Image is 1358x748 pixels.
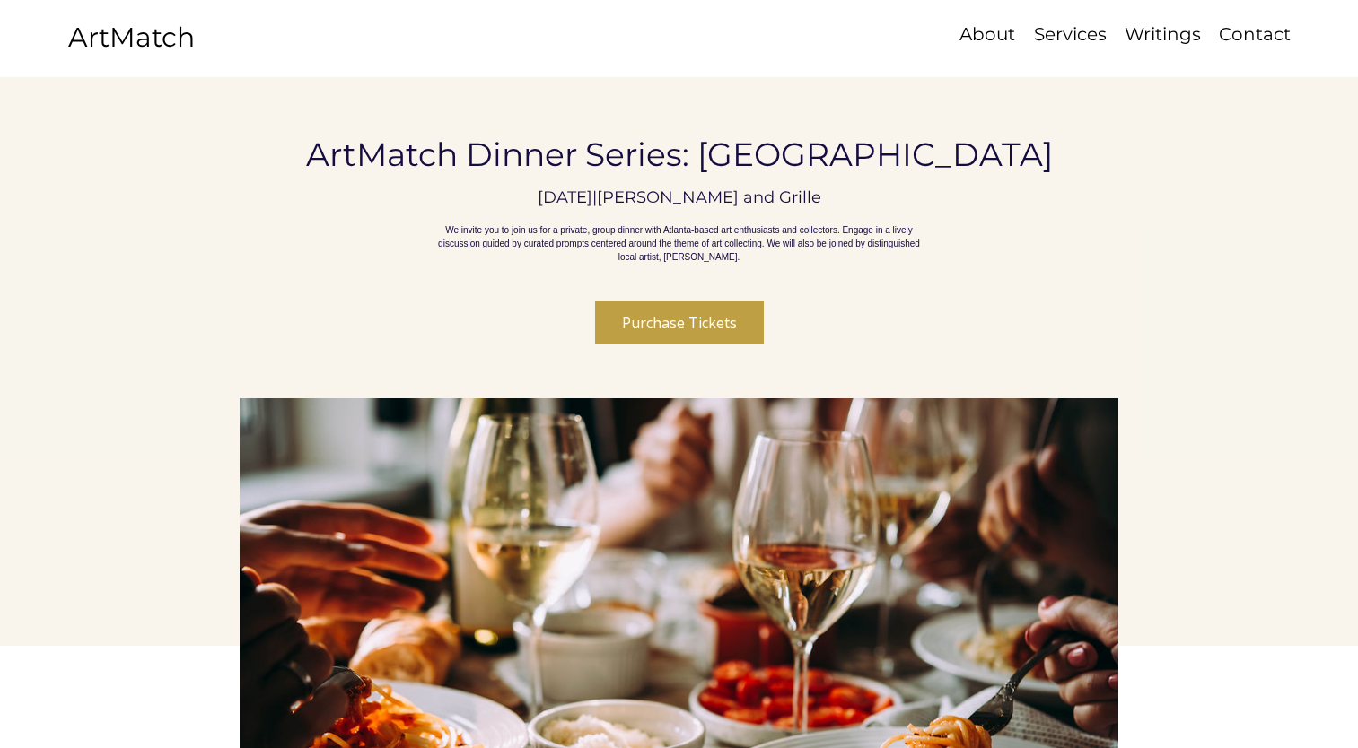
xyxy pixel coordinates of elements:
p: [PERSON_NAME] and Grille [597,187,821,207]
p: We invite you to join us for a private, group dinner with Atlanta-based art enthusiasts and colle... [428,223,931,264]
button: Purchase Tickets [595,301,764,344]
a: About [951,22,1024,48]
h1: ArtMatch Dinner Series: [GEOGRAPHIC_DATA] [301,135,1057,174]
a: Writings [1116,22,1210,48]
p: Services [1025,22,1116,48]
nav: Site [891,22,1299,48]
span: | [592,187,597,207]
a: ArtMatch [68,21,195,54]
p: [DATE] [538,187,592,207]
a: Contact [1210,22,1299,48]
a: Services [1024,22,1116,48]
p: Contact [1210,22,1300,48]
